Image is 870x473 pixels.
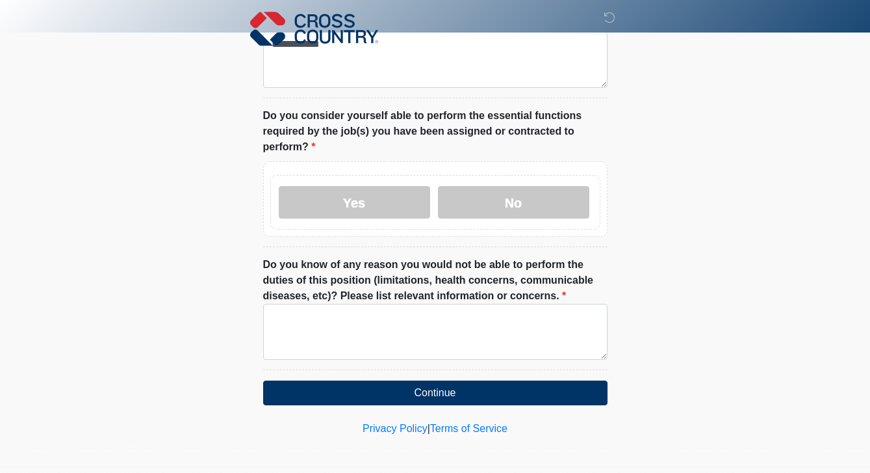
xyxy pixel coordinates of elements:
a: Privacy Policy [363,423,428,434]
label: Yes [279,186,430,219]
a: | [428,423,430,434]
a: Terms of Service [430,423,507,434]
img: Cross Country Logo [250,10,379,47]
label: Do you consider yourself able to perform the essential functions required by the job(s) you have ... [263,108,608,155]
label: Do you know of any reason you would not be able to perform the duties of this position (limitatio... [263,257,608,304]
button: Continue [263,381,608,405]
label: No [438,186,589,219]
